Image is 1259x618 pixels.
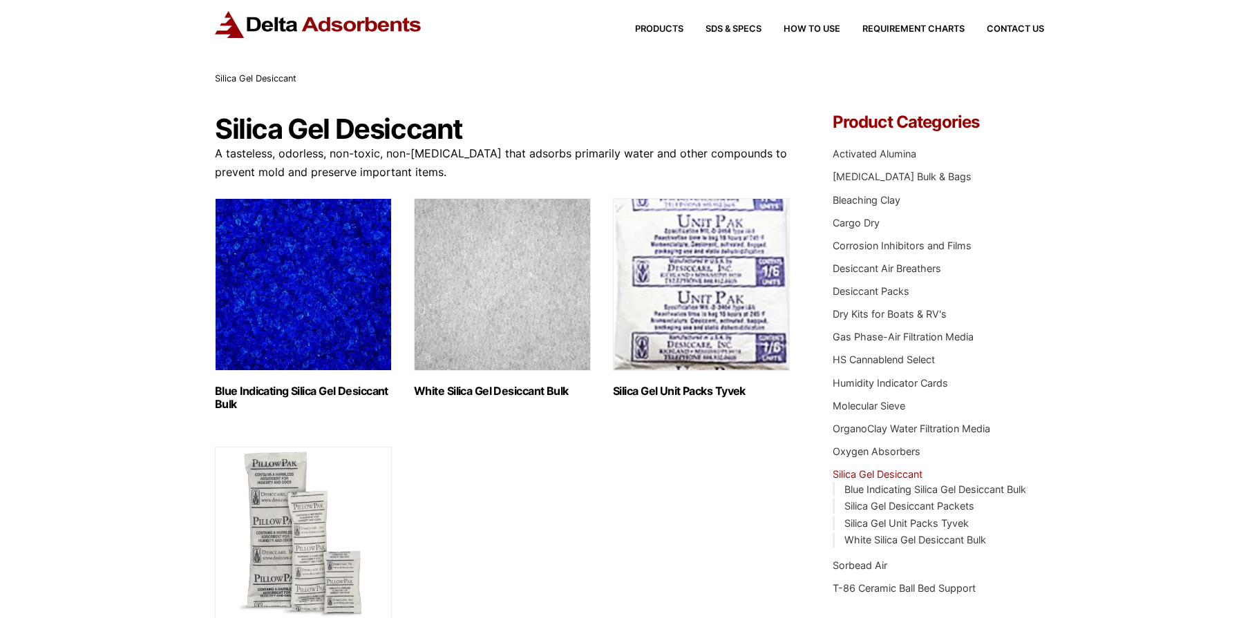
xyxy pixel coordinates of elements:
[833,171,972,182] a: [MEDICAL_DATA] Bulk & Bags
[833,377,948,389] a: Humidity Indicator Cards
[414,198,591,398] a: Visit product category White Silica Gel Desiccant Bulk
[844,534,986,545] a: White Silica Gel Desiccant Bulk
[833,559,887,571] a: Sorbead Air
[613,198,790,371] img: Silica Gel Unit Packs Tyvek
[414,198,591,371] img: White Silica Gel Desiccant Bulk
[833,445,920,457] a: Oxygen Absorbers
[833,308,947,320] a: Dry Kits for Boats & RV's
[215,11,422,38] img: Delta Adsorbents
[706,25,761,34] span: SDS & SPECS
[683,25,761,34] a: SDS & SPECS
[215,114,791,144] h1: Silica Gel Desiccant
[833,468,922,480] a: Silica Gel Desiccant
[613,385,790,398] h2: Silica Gel Unit Packs Tyvek
[844,500,974,512] a: Silica Gel Desiccant Packets
[833,400,905,412] a: Molecular Sieve
[784,25,840,34] span: How to Use
[844,483,1026,495] a: Blue Indicating Silica Gel Desiccant Bulk
[965,25,1044,34] a: Contact Us
[215,198,392,411] a: Visit product category Blue Indicating Silica Gel Desiccant Bulk
[833,148,916,160] a: Activated Alumina
[215,73,296,84] span: Silica Gel Desiccant
[833,423,990,434] a: OrganoClay Water Filtration Media
[840,25,965,34] a: Requirement Charts
[833,240,972,251] a: Corrosion Inhibitors and Films
[833,331,974,342] a: Gas Phase-Air Filtration Media
[761,25,840,34] a: How to Use
[833,285,909,297] a: Desiccant Packs
[862,25,965,34] span: Requirement Charts
[833,217,880,229] a: Cargo Dry
[613,25,683,34] a: Products
[987,25,1044,34] span: Contact Us
[833,114,1044,131] h4: Product Categories
[833,194,900,206] a: Bleaching Clay
[844,517,969,529] a: Silica Gel Unit Packs Tyvek
[215,144,791,182] p: A tasteless, odorless, non-toxic, non-[MEDICAL_DATA] that adsorbs primarily water and other compo...
[833,354,935,365] a: HS Cannablend Select
[833,262,941,274] a: Desiccant Air Breathers
[215,385,392,411] h2: Blue Indicating Silica Gel Desiccant Bulk
[613,198,790,398] a: Visit product category Silica Gel Unit Packs Tyvek
[635,25,683,34] span: Products
[833,582,976,594] a: T-86 Ceramic Ball Bed Support
[215,198,392,371] img: Blue Indicating Silica Gel Desiccant Bulk
[414,385,591,398] h2: White Silica Gel Desiccant Bulk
